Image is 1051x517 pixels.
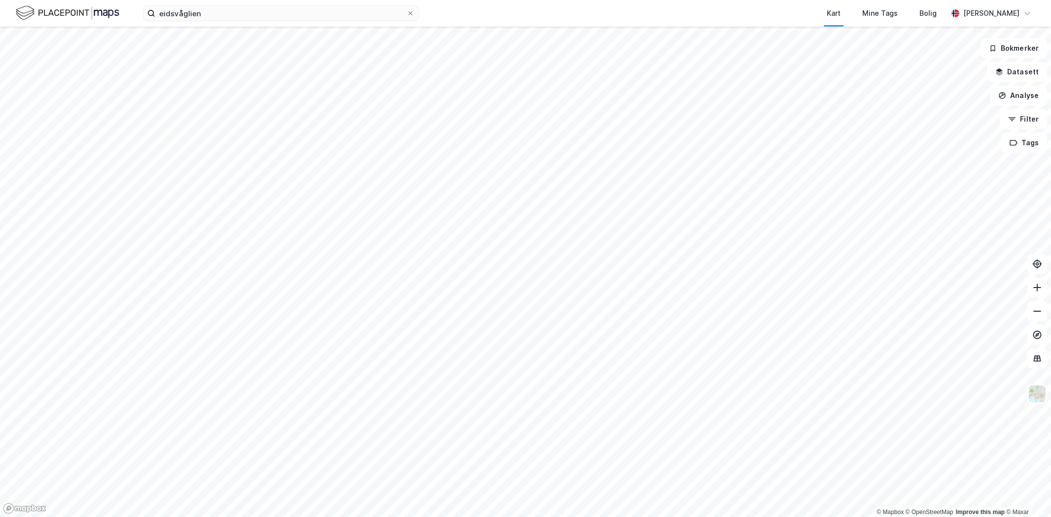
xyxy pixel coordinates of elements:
[3,503,46,514] a: Mapbox homepage
[1002,470,1051,517] div: Kontrollprogram for chat
[981,38,1047,58] button: Bokmerker
[906,509,953,516] a: OpenStreetMap
[1001,133,1047,153] button: Tags
[1028,385,1047,403] img: Z
[919,7,937,19] div: Bolig
[956,509,1005,516] a: Improve this map
[16,4,119,22] img: logo.f888ab2527a4732fd821a326f86c7f29.svg
[155,6,407,21] input: Søk på adresse, matrikkel, gårdeiere, leietakere eller personer
[990,86,1047,105] button: Analyse
[827,7,841,19] div: Kart
[987,62,1047,82] button: Datasett
[963,7,1019,19] div: [PERSON_NAME]
[862,7,898,19] div: Mine Tags
[1000,109,1047,129] button: Filter
[1002,470,1051,517] iframe: Chat Widget
[877,509,904,516] a: Mapbox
